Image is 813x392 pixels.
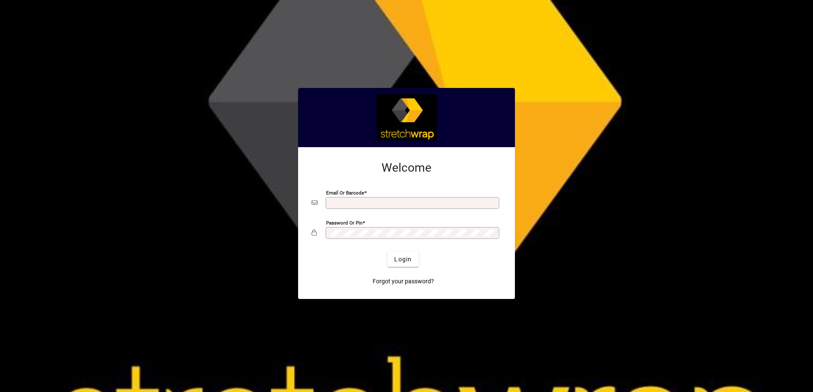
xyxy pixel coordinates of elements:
h2: Welcome [312,161,501,175]
mat-label: Email or Barcode [326,190,364,196]
mat-label: Password or Pin [326,220,362,226]
span: Forgot your password? [373,277,434,286]
span: Login [394,255,412,264]
a: Forgot your password? [369,274,437,289]
button: Login [387,252,418,267]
